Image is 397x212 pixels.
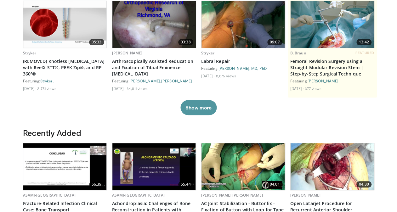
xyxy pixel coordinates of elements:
a: Stryker . [40,79,54,83]
span: 55:44 [178,181,193,187]
button: Show more [180,100,217,115]
a: [PERSON_NAME] [161,79,192,83]
img: 320867_0000_1.png.620x360_q85_upscale.jpg [23,1,107,48]
a: B. Braun [290,50,306,56]
li: 377 views [304,86,321,91]
div: Featuring: , [112,78,196,83]
a: 05:33 [23,1,107,48]
a: Labral Repair [201,58,285,64]
img: 2b2da37e-a9b6-423e-b87e-b89ec568d167.620x360_q85_upscale.jpg [291,143,374,190]
img: 4f2bc282-22c3-41e7-a3f0-d3b33e5d5e41.620x360_q85_upscale.jpg [112,143,196,190]
a: [PERSON_NAME] [PERSON_NAME] [201,192,263,198]
span: FEATURED [355,51,374,55]
div: Featuring: [23,78,107,83]
li: 2,751 views [37,86,56,91]
a: Femoral Revision Surgery using a Straight Modular Revision Stem | Step-by-Step Surgical Technique [290,58,374,77]
div: Featuring: [201,66,285,71]
a: [PERSON_NAME] [308,79,338,83]
a: 09:07 [201,1,285,48]
span: 04:30 [356,181,371,187]
img: c2f644dc-a967-485d-903d-283ce6bc3929.620x360_q85_upscale.jpg [201,143,285,190]
li: [DATE] [112,86,126,91]
img: 4275ad52-8fa6-4779-9598-00e5d5b95857.620x360_q85_upscale.jpg [291,1,374,48]
a: Stryker [23,50,37,56]
img: 7827b68c-edda-4073-a757-b2e2fb0a5246.620x360_q85_upscale.jpg [23,143,107,190]
li: [DATE] [23,86,37,91]
a: (REMOVED) Knotless [MEDICAL_DATA] with ReelX STT®, PEEK Zip®, and RP 360º® [23,58,107,77]
span: 09:07 [267,39,282,45]
a: Stryker [201,50,215,56]
a: 04:30 [291,143,374,190]
a: [PERSON_NAME], MD, PhD [218,66,267,70]
a: 03:38 [112,1,196,48]
a: 56:39 [23,143,107,190]
a: [PERSON_NAME] [290,192,321,198]
li: 11,075 views [215,73,236,78]
span: 13:42 [356,39,371,45]
img: 321592_0000_1.png.620x360_q85_upscale.jpg [112,1,196,48]
span: 56:39 [89,181,104,187]
span: 03:38 [178,39,193,45]
a: 55:44 [112,143,196,190]
span: 05:33 [89,39,104,45]
div: Featuring: [290,78,374,83]
li: [DATE] [290,86,304,91]
a: ASAMI-[GEOGRAPHIC_DATA] [23,192,76,198]
a: [PERSON_NAME] [112,50,143,56]
a: 13:42 [291,1,374,48]
span: 04:01 [267,181,282,187]
h3: Recently Added [23,128,374,138]
img: -TiYc6krEQGNAzh35hMDoxOjBrOw-uIx_2.620x360_q85_upscale.jpg [201,1,285,48]
li: [DATE] [201,73,215,78]
a: ASAMI-[GEOGRAPHIC_DATA] [112,192,165,198]
a: Arthroscopically Assisted Reducation and Fixation of Tibial Eminence [MEDICAL_DATA] [112,58,196,77]
a: [PERSON_NAME] [129,79,160,83]
a: 04:01 [201,143,285,190]
li: 34,811 views [126,86,147,91]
